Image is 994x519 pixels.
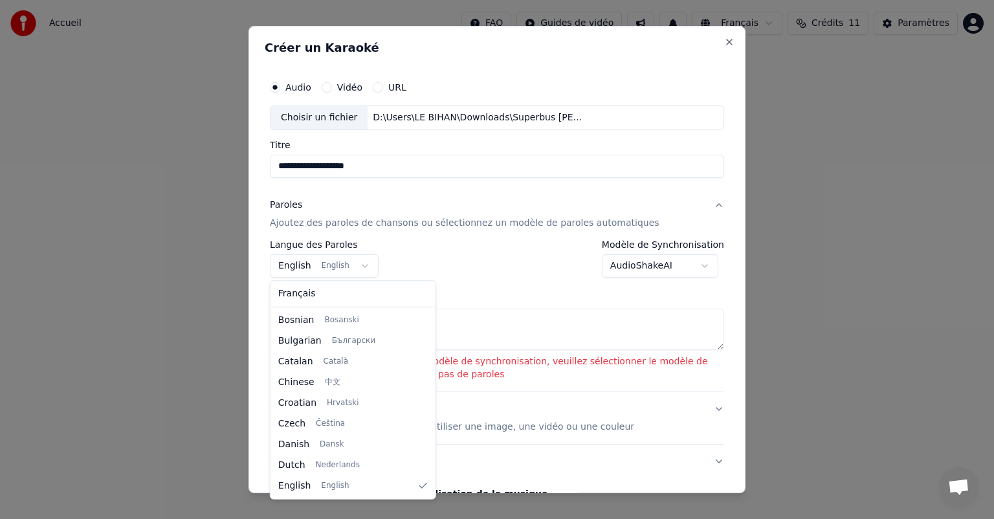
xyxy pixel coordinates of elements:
span: Čeština [316,419,345,429]
span: Bosanski [324,315,359,326]
span: Nederlands [316,460,360,470]
span: 中文 [325,377,340,388]
span: Français [278,287,316,300]
span: Български [332,336,375,346]
span: Bulgarian [278,335,322,348]
span: Czech [278,417,305,430]
span: Croatian [278,397,316,410]
span: Hrvatski [327,398,359,408]
span: Bosnian [278,314,315,327]
span: Danish [278,438,309,451]
span: Dansk [320,439,344,450]
span: Dutch [278,459,305,472]
span: Chinese [278,376,315,389]
span: English [278,480,311,492]
span: English [321,481,349,491]
span: Catalan [278,355,313,368]
span: Català [324,357,348,367]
